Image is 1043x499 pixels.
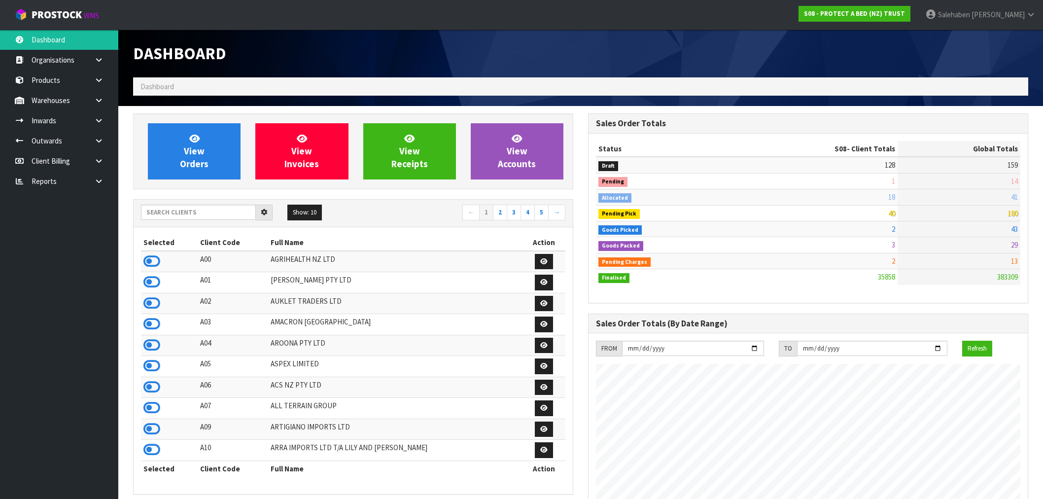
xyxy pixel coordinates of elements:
[507,205,521,220] a: 3
[598,193,631,203] span: Allocated
[198,461,268,476] th: Client Code
[1008,160,1018,170] span: 159
[598,241,643,251] span: Goods Packed
[141,461,198,476] th: Selected
[548,205,565,220] a: →
[1008,209,1018,218] span: 180
[268,235,522,250] th: Full Name
[1011,224,1018,234] span: 43
[522,235,565,250] th: Action
[268,293,522,314] td: AUKLET TRADERS LTD
[133,43,226,64] span: Dashboard
[198,272,268,293] td: A01
[198,235,268,250] th: Client Code
[804,9,905,18] strong: S08 - PROTECT A BED (NZ) TRUST
[268,398,522,419] td: ALL TERRAIN GROUP
[255,123,348,179] a: ViewInvoices
[268,356,522,377] td: ASPEX LIMITED
[180,133,209,170] span: View Orders
[284,133,319,170] span: View Invoices
[198,293,268,314] td: A02
[598,161,618,171] span: Draft
[198,314,268,335] td: A03
[198,356,268,377] td: A05
[32,8,82,21] span: ProStock
[141,235,198,250] th: Selected
[596,119,1020,128] h3: Sales Order Totals
[268,251,522,272] td: AGRIHEALTH NZ LTD
[148,123,241,179] a: ViewOrders
[596,141,736,157] th: Status
[888,209,895,218] span: 40
[471,123,563,179] a: ViewAccounts
[268,419,522,440] td: ARTIGIANO IMPORTS LTD
[972,10,1025,19] span: [PERSON_NAME]
[268,335,522,356] td: AROONA PTY LTD
[938,10,970,19] span: Salehaben
[363,123,456,179] a: ViewReceipts
[892,177,895,186] span: 1
[736,141,898,157] th: - Client Totals
[1011,240,1018,249] span: 29
[198,251,268,272] td: A00
[268,461,522,476] th: Full Name
[268,314,522,335] td: AMACRON [GEOGRAPHIC_DATA]
[598,209,640,219] span: Pending Pick
[198,440,268,461] td: A10
[892,224,895,234] span: 2
[521,205,535,220] a: 4
[198,398,268,419] td: A07
[140,82,174,91] span: Dashboard
[888,192,895,202] span: 18
[878,272,895,282] span: 35858
[268,377,522,398] td: ACS NZ PTY LTD
[198,419,268,440] td: A09
[598,225,642,235] span: Goods Picked
[596,341,622,356] div: FROM
[15,8,27,21] img: cube-alt.png
[1011,192,1018,202] span: 41
[493,205,507,220] a: 2
[598,177,627,187] span: Pending
[391,133,428,170] span: View Receipts
[598,273,629,283] span: Finalised
[779,341,797,356] div: TO
[997,272,1018,282] span: 383309
[198,335,268,356] td: A04
[1011,177,1018,186] span: 14
[799,6,910,22] a: S08 - PROTECT A BED (NZ) TRUST
[534,205,549,220] a: 5
[462,205,480,220] a: ←
[598,257,651,267] span: Pending Charges
[834,144,847,153] span: S08
[962,341,992,356] button: Refresh
[84,11,99,20] small: WMS
[479,205,493,220] a: 1
[268,272,522,293] td: [PERSON_NAME] PTY LTD
[360,205,565,222] nav: Page navigation
[268,440,522,461] td: ARRA IMPORTS LTD T/A LILY AND [PERSON_NAME]
[522,461,565,476] th: Action
[892,240,895,249] span: 3
[596,319,1020,328] h3: Sales Order Totals (By Date Range)
[885,160,895,170] span: 128
[898,141,1020,157] th: Global Totals
[141,205,256,220] input: Search clients
[198,377,268,398] td: A06
[498,133,536,170] span: View Accounts
[892,256,895,266] span: 2
[1011,256,1018,266] span: 13
[287,205,322,220] button: Show: 10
